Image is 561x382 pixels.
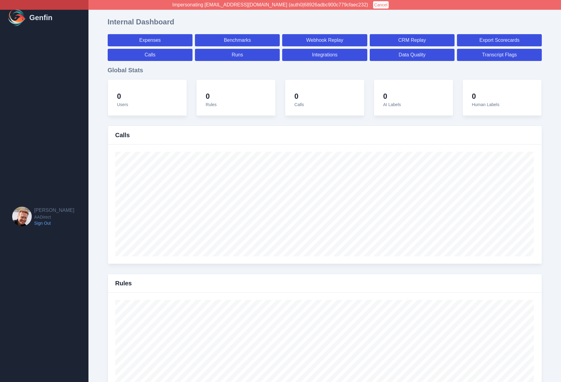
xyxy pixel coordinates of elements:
a: Benchmarks [195,34,280,46]
img: Logo [7,8,27,27]
a: Expenses [108,34,192,46]
a: Sign Out [34,220,74,226]
a: CRM Replay [370,34,455,46]
span: AADirect [34,214,74,220]
h1: Genfin [29,13,52,23]
button: Cancel [373,1,389,9]
h2: [PERSON_NAME] [34,207,74,214]
a: Calls [108,49,192,61]
h4: 0 [294,92,304,101]
h3: Global Stats [108,66,542,74]
h4: 0 [117,92,128,101]
span: Rules [206,102,217,107]
a: Webhook Replay [282,34,367,46]
img: Brian Dunagan [12,207,32,226]
span: AI Labels [383,102,401,107]
h3: Calls [115,131,130,139]
a: Data Quality [370,49,455,61]
h4: 0 [472,92,499,101]
a: Runs [195,49,280,61]
span: Users [117,102,128,107]
span: Human Labels [472,102,499,107]
h3: Rules [115,279,132,287]
h4: 0 [383,92,401,101]
h1: Internal Dashboard [108,17,174,27]
h4: 0 [206,92,217,101]
a: Transcript Flags [457,49,542,61]
a: Export Scorecards [457,34,542,46]
a: Integrations [282,49,367,61]
span: Calls [294,102,304,107]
